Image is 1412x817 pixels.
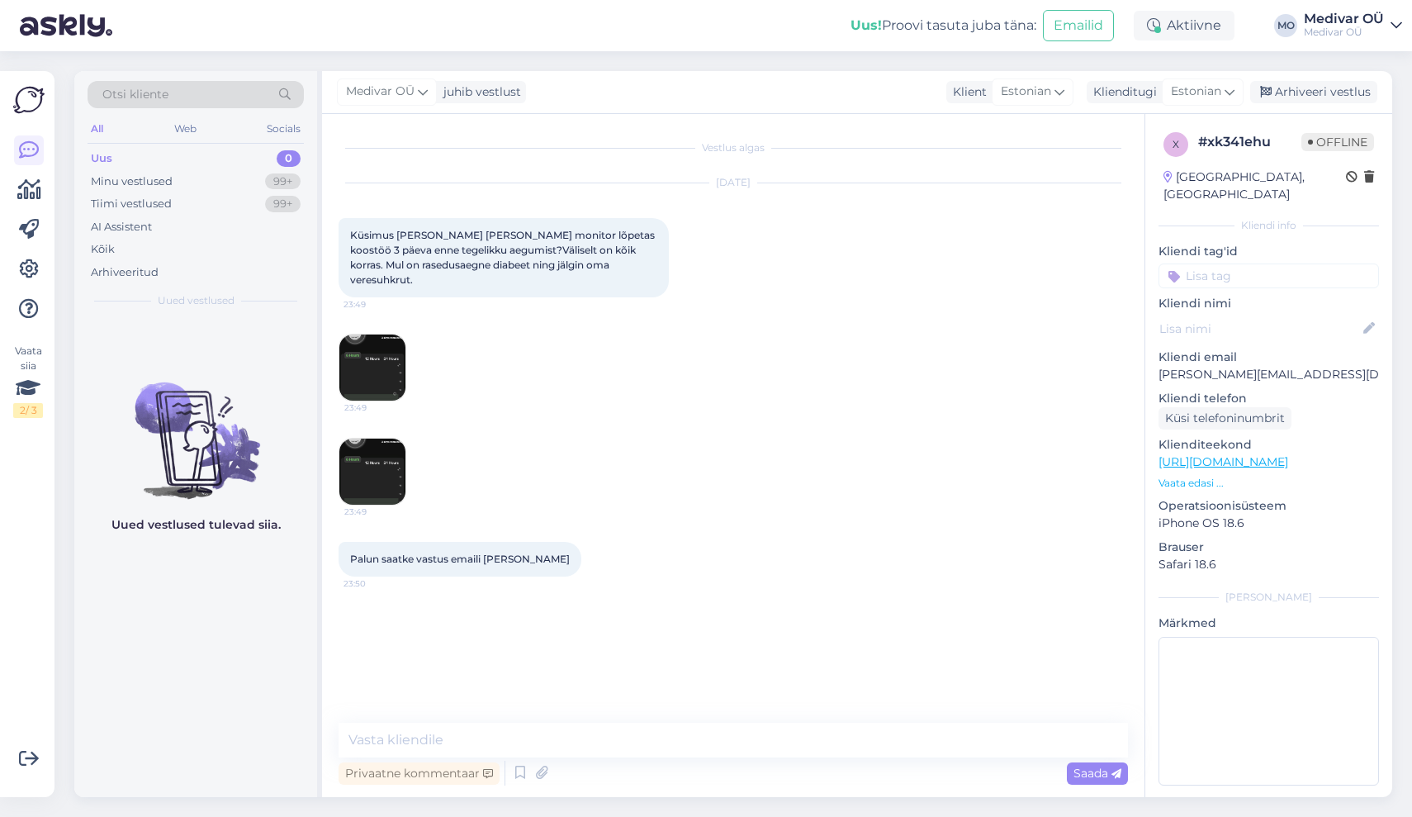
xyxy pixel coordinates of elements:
[1159,218,1379,233] div: Kliendi info
[1304,12,1384,26] div: Medivar OÜ
[13,84,45,116] img: Askly Logo
[265,196,301,212] div: 99+
[91,173,173,190] div: Minu vestlused
[1250,81,1377,103] div: Arhiveeri vestlus
[1159,349,1379,366] p: Kliendi email
[344,298,405,311] span: 23:49
[111,516,281,534] p: Uued vestlused tulevad siia.
[1159,590,1379,605] div: [PERSON_NAME]
[13,344,43,418] div: Vaata siia
[1159,476,1379,491] p: Vaata edasi ...
[1304,12,1402,39] a: Medivar OÜMedivar OÜ
[1163,169,1346,203] div: [GEOGRAPHIC_DATA], [GEOGRAPHIC_DATA]
[1173,138,1179,150] span: x
[88,118,107,140] div: All
[1159,320,1360,338] input: Lisa nimi
[344,506,406,518] span: 23:49
[1159,264,1379,288] input: Lisa tag
[946,83,987,101] div: Klient
[1171,83,1221,101] span: Estonian
[1198,132,1301,152] div: # xk341ehu
[1159,515,1379,532] p: iPhone OS 18.6
[1001,83,1051,101] span: Estonian
[350,229,657,286] span: Küsimus [PERSON_NAME] [PERSON_NAME] monitor lõpetas koostöö 3 päeva enne tegelikku aegumist?Välis...
[263,118,304,140] div: Socials
[339,140,1128,155] div: Vestlus algas
[1159,407,1291,430] div: Küsi telefoninumbrit
[1159,366,1379,383] p: [PERSON_NAME][EMAIL_ADDRESS][DOMAIN_NAME]
[265,173,301,190] div: 99+
[102,86,168,103] span: Otsi kliente
[1159,243,1379,260] p: Kliendi tag'id
[1043,10,1114,41] button: Emailid
[1159,390,1379,407] p: Kliendi telefon
[339,439,405,505] img: Attachment
[158,293,235,308] span: Uued vestlused
[344,577,405,590] span: 23:50
[91,264,159,281] div: Arhiveeritud
[1159,436,1379,454] p: Klienditeekond
[277,150,301,167] div: 0
[1274,14,1297,37] div: MO
[1159,454,1288,469] a: [URL][DOMAIN_NAME]
[344,401,406,414] span: 23:49
[1159,497,1379,515] p: Operatsioonisüsteem
[1159,615,1379,632] p: Märkmed
[1159,295,1379,312] p: Kliendi nimi
[346,83,415,101] span: Medivar OÜ
[171,118,200,140] div: Web
[1087,83,1157,101] div: Klienditugi
[339,175,1128,190] div: [DATE]
[91,196,172,212] div: Tiimi vestlused
[1159,556,1379,573] p: Safari 18.6
[339,335,405,401] img: Attachment
[1301,133,1374,151] span: Offline
[1159,539,1379,556] p: Brauser
[1073,766,1121,781] span: Saada
[851,16,1036,36] div: Proovi tasuta juba täna:
[13,403,43,418] div: 2 / 3
[1134,11,1234,40] div: Aktiivne
[339,762,500,785] div: Privaatne kommentaar
[1304,26,1384,39] div: Medivar OÜ
[74,353,317,501] img: No chats
[91,150,112,167] div: Uus
[350,553,570,565] span: Palun saatke vastus emaili [PERSON_NAME]
[437,83,521,101] div: juhib vestlust
[91,241,115,258] div: Kõik
[851,17,882,33] b: Uus!
[91,219,152,235] div: AI Assistent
